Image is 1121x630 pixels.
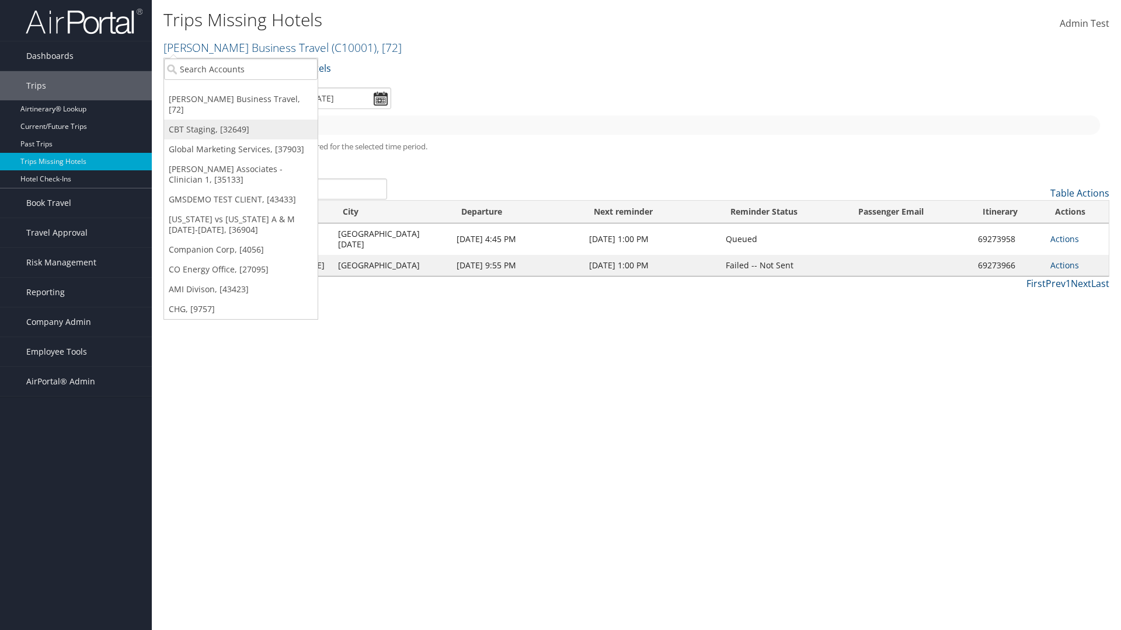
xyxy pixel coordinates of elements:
[172,141,1101,152] h5: * progress bar represents overnights covered for the selected time period.
[1060,6,1109,42] a: Admin Test
[1050,187,1109,199] a: Table Actions
[269,87,391,109] input: [DATE] - [DATE]
[164,299,318,319] a: CHG, [9757]
[720,255,848,276] td: Failed -- Not Sent
[451,223,583,255] td: [DATE] 4:45 PM
[583,201,720,223] th: Next reminder
[1046,277,1066,290] a: Prev
[1050,260,1079,271] a: Actions
[164,279,318,299] a: AMI Divison, [43423]
[164,209,318,240] a: [US_STATE] vs [US_STATE] A & M [DATE]-[DATE], [36904]
[1060,17,1109,30] span: Admin Test
[163,40,402,55] a: [PERSON_NAME] Business Travel
[26,188,71,218] span: Book Travel
[720,201,848,223] th: Reminder Status
[332,40,377,55] span: ( C10001 )
[1050,233,1079,244] a: Actions
[1066,277,1071,290] a: 1
[164,159,318,190] a: [PERSON_NAME] Associates - Clinician 1, [35133]
[720,223,848,255] td: Queued
[26,8,142,35] img: airportal-logo.png
[332,255,451,276] td: [GEOGRAPHIC_DATA]
[164,89,318,120] a: [PERSON_NAME] Business Travel, [72]
[26,248,96,277] span: Risk Management
[332,223,451,255] td: [GEOGRAPHIC_DATA][DATE]
[26,71,46,100] span: Trips
[583,255,720,276] td: [DATE] 1:00 PM
[451,201,583,223] th: Departure: activate to sort column ascending
[972,255,1044,276] td: 69273966
[164,260,318,279] a: CO Energy Office, [27095]
[583,223,720,255] td: [DATE] 1:00 PM
[1091,277,1109,290] a: Last
[26,278,65,307] span: Reporting
[164,240,318,260] a: Companion Corp, [4056]
[164,190,318,209] a: GMSDEMO TEST CLIENT, [43433]
[332,201,451,223] th: City: activate to sort column ascending
[164,120,318,139] a: CBT Staging, [32649]
[26,367,95,396] span: AirPortal® Admin
[26,307,91,337] span: Company Admin
[848,201,972,223] th: Passenger Email: activate to sort column ascending
[1026,277,1046,290] a: First
[972,223,1044,255] td: 69273958
[26,41,74,71] span: Dashboards
[163,8,794,32] h1: Trips Missing Hotels
[377,40,402,55] span: , [ 72 ]
[1071,277,1091,290] a: Next
[163,61,794,76] p: Filter:
[972,201,1044,223] th: Itinerary
[164,58,318,80] input: Search Accounts
[26,337,87,366] span: Employee Tools
[451,255,583,276] td: [DATE] 9:55 PM
[26,218,88,247] span: Travel Approval
[164,139,318,159] a: Global Marketing Services, [37903]
[1045,201,1109,223] th: Actions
